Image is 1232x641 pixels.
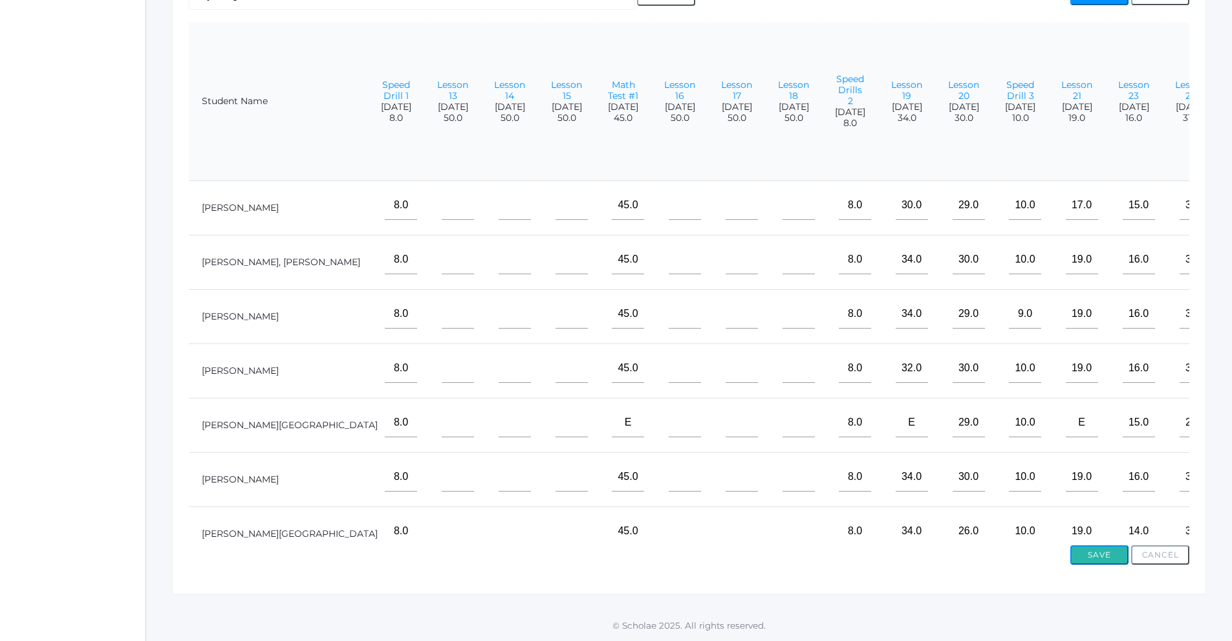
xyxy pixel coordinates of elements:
a: Lesson 19 [891,79,922,102]
span: 10.0 [1005,113,1035,124]
a: [PERSON_NAME] [202,365,279,376]
span: [DATE] [1175,102,1206,113]
a: Lesson 16 [664,79,695,102]
a: Lesson 17 [721,79,752,102]
span: [DATE] [551,102,582,113]
a: Math Test #1 [608,79,638,102]
span: 50.0 [494,113,525,124]
p: © Scholae 2025. All rights reserved. [146,619,1232,632]
span: 8.0 [835,118,865,129]
span: [DATE] [1061,102,1092,113]
a: [PERSON_NAME] [202,473,279,485]
a: Speed Drills 2 [836,73,864,107]
a: [PERSON_NAME], [PERSON_NAME] [202,256,360,268]
a: [PERSON_NAME] [202,310,279,322]
a: Lesson 18 [778,79,809,102]
span: 50.0 [778,113,809,124]
a: [PERSON_NAME][GEOGRAPHIC_DATA] [202,528,378,539]
span: [DATE] [1005,102,1035,113]
span: [DATE] [494,102,525,113]
a: Lesson 23 [1118,79,1149,102]
span: [DATE] [381,102,411,113]
button: Save [1070,545,1129,565]
a: [PERSON_NAME][GEOGRAPHIC_DATA] [202,419,378,431]
a: Lesson 15 [551,79,582,102]
a: Lesson 14 [494,79,525,102]
span: 31.0 [1175,113,1206,124]
span: [DATE] [664,102,695,113]
span: [DATE] [891,102,922,113]
span: [DATE] [1118,102,1149,113]
span: [DATE] [948,102,979,113]
span: 50.0 [437,113,468,124]
span: 50.0 [721,113,752,124]
span: [DATE] [835,107,865,118]
a: [PERSON_NAME] [202,202,279,213]
a: Lesson 13 [437,79,468,102]
span: 8.0 [381,113,411,124]
span: 16.0 [1118,113,1149,124]
span: 30.0 [948,113,979,124]
span: [DATE] [608,102,638,113]
span: [DATE] [437,102,468,113]
span: [DATE] [778,102,809,113]
a: Lesson 22 [1175,79,1206,102]
span: 50.0 [551,113,582,124]
span: 50.0 [664,113,695,124]
button: Cancel [1131,545,1189,565]
span: 45.0 [608,113,638,124]
a: Speed Drill 3 [1006,79,1034,102]
th: Student Name [189,23,381,181]
a: Lesson 21 [1061,79,1092,102]
a: Speed Drill 1 [382,79,410,102]
span: [DATE] [721,102,752,113]
span: 19.0 [1061,113,1092,124]
a: Lesson 20 [948,79,979,102]
span: 34.0 [891,113,922,124]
